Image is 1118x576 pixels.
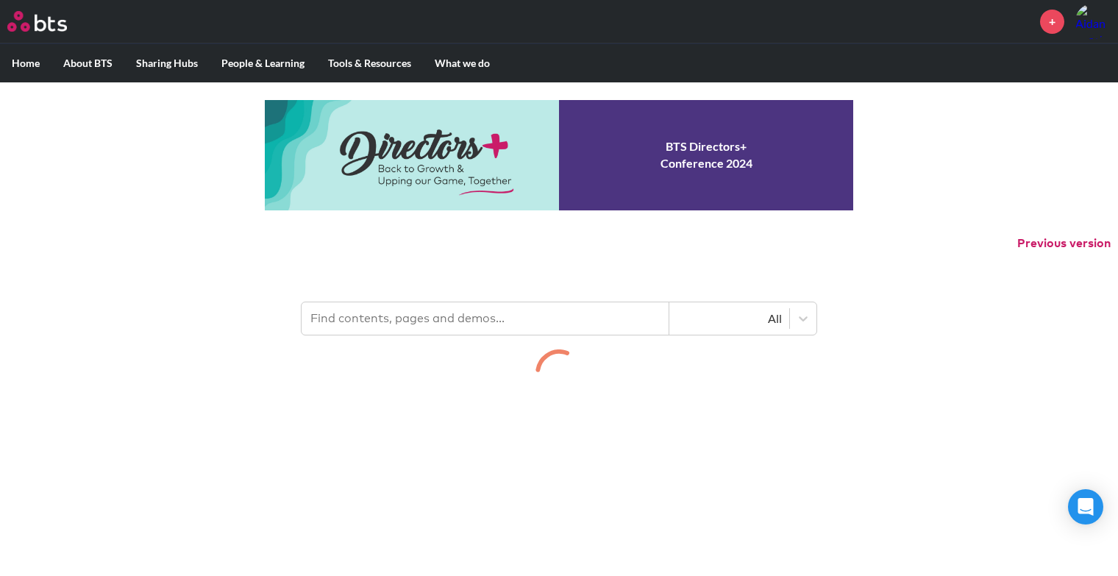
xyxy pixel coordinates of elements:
[7,11,94,32] a: Go home
[316,44,423,82] label: Tools & Resources
[210,44,316,82] label: People & Learning
[1068,489,1103,525] div: Open Intercom Messenger
[677,310,782,327] div: All
[1075,4,1111,39] img: Aidan Crockett
[124,44,210,82] label: Sharing Hubs
[1075,4,1111,39] a: Profile
[265,100,853,210] a: Conference 2024
[1040,10,1064,34] a: +
[1017,235,1111,252] button: Previous version
[7,11,67,32] img: BTS Logo
[51,44,124,82] label: About BTS
[302,302,669,335] input: Find contents, pages and demos...
[423,44,502,82] label: What we do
